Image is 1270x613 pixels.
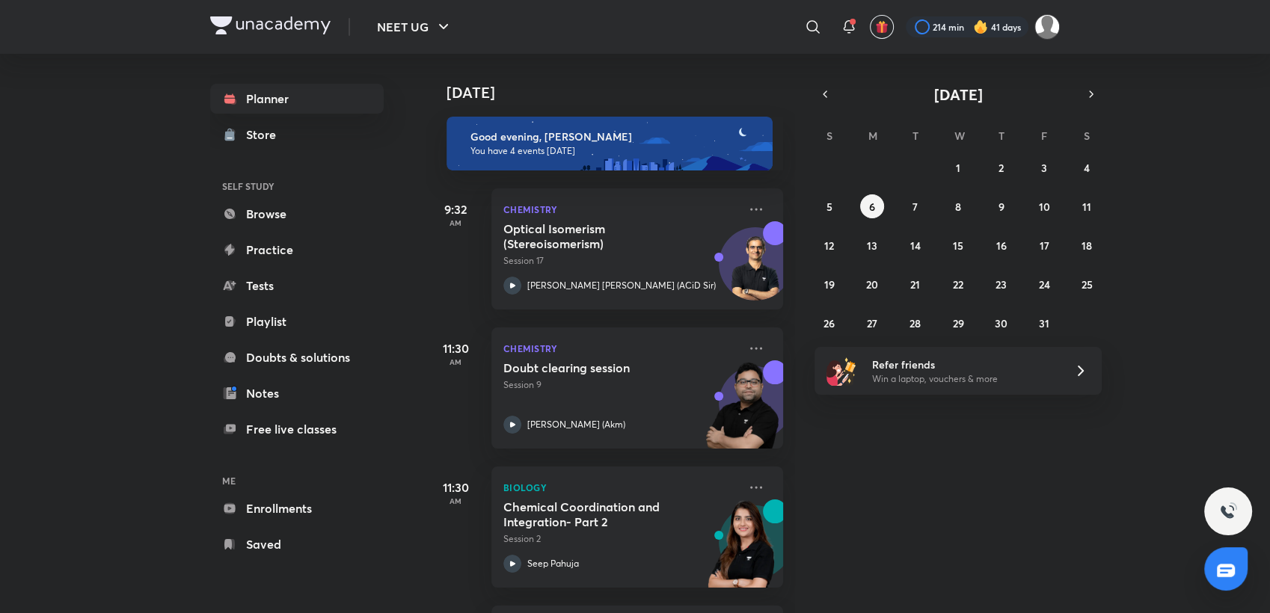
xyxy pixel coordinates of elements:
abbr: October 18, 2025 [1082,238,1092,253]
abbr: October 5, 2025 [826,200,832,214]
button: October 12, 2025 [817,233,841,257]
p: Biology [503,478,738,496]
h5: 11:30 [426,339,485,357]
p: Session 17 [503,254,738,268]
abbr: October 2, 2025 [998,161,1004,175]
button: October 27, 2025 [860,311,884,335]
abbr: October 15, 2025 [953,238,963,253]
button: October 3, 2025 [1032,155,1056,179]
abbr: October 30, 2025 [995,316,1007,330]
a: Free live classes [210,414,384,444]
h5: 9:32 [426,200,485,218]
button: NEET UG [368,12,461,42]
button: October 30, 2025 [989,311,1013,335]
button: October 22, 2025 [946,272,970,296]
abbr: October 9, 2025 [998,200,1004,214]
p: AM [426,496,485,505]
button: October 8, 2025 [946,194,970,218]
img: Payal [1034,14,1060,40]
button: October 19, 2025 [817,272,841,296]
a: Notes [210,378,384,408]
button: October 24, 2025 [1032,272,1056,296]
abbr: Saturday [1084,129,1090,143]
a: Tests [210,271,384,301]
a: Company Logo [210,16,331,38]
abbr: October 14, 2025 [910,238,921,253]
button: October 25, 2025 [1075,272,1099,296]
h6: Refer friends [872,357,1056,372]
h5: Optical Isomerism (Stereoisomerism) [503,221,690,251]
button: [DATE] [835,84,1081,105]
button: October 9, 2025 [989,194,1013,218]
img: streak [973,19,988,34]
h6: SELF STUDY [210,173,384,199]
button: October 29, 2025 [946,311,970,335]
abbr: October 31, 2025 [1039,316,1049,330]
button: October 2, 2025 [989,155,1013,179]
img: Company Logo [210,16,331,34]
abbr: Wednesday [954,129,965,143]
abbr: October 16, 2025 [996,238,1006,253]
button: October 7, 2025 [904,194,927,218]
abbr: October 22, 2025 [953,277,963,292]
abbr: October 8, 2025 [955,200,961,214]
button: October 14, 2025 [904,233,927,257]
h6: Good evening, [PERSON_NAME] [470,130,759,144]
span: [DATE] [934,84,983,105]
button: October 20, 2025 [860,272,884,296]
button: October 21, 2025 [904,272,927,296]
p: Win a laptop, vouchers & more [872,372,1056,386]
button: October 15, 2025 [946,233,970,257]
button: October 4, 2025 [1075,155,1099,179]
img: Avatar [720,235,791,307]
abbr: October 20, 2025 [866,277,878,292]
h6: ME [210,468,384,493]
h5: Chemical Coordination and Integration- Part 2 [503,499,690,529]
abbr: October 17, 2025 [1039,238,1049,253]
img: unacademy [701,499,783,603]
p: Session 9 [503,378,738,392]
img: referral [826,356,856,386]
button: October 17, 2025 [1032,233,1056,257]
button: October 26, 2025 [817,311,841,335]
a: Planner [210,84,384,114]
p: [PERSON_NAME] [PERSON_NAME] (ACiD Sir) [527,279,716,292]
button: October 31, 2025 [1032,311,1056,335]
abbr: Monday [868,129,877,143]
button: October 13, 2025 [860,233,884,257]
button: October 28, 2025 [904,311,927,335]
a: Store [210,120,384,150]
button: October 10, 2025 [1032,194,1056,218]
abbr: October 26, 2025 [823,316,835,330]
abbr: Thursday [998,129,1004,143]
abbr: October 25, 2025 [1082,277,1093,292]
a: Saved [210,529,384,559]
abbr: October 23, 2025 [996,277,1007,292]
a: Browse [210,199,384,229]
div: Store [246,126,285,144]
abbr: October 19, 2025 [824,277,835,292]
p: Chemistry [503,200,738,218]
button: October 6, 2025 [860,194,884,218]
a: Enrollments [210,493,384,523]
abbr: October 21, 2025 [910,277,920,292]
abbr: October 29, 2025 [952,316,963,330]
abbr: October 1, 2025 [956,161,960,175]
h4: [DATE] [447,84,798,102]
button: October 23, 2025 [989,272,1013,296]
p: AM [426,357,485,366]
button: October 16, 2025 [989,233,1013,257]
abbr: Tuesday [912,129,918,143]
p: Session 2 [503,532,738,546]
abbr: October 7, 2025 [912,200,918,214]
abbr: October 24, 2025 [1038,277,1049,292]
img: evening [447,117,773,170]
a: Practice [210,235,384,265]
a: Doubts & solutions [210,342,384,372]
p: Chemistry [503,339,738,357]
img: avatar [875,20,889,34]
a: Playlist [210,306,384,336]
abbr: October 11, 2025 [1082,200,1091,214]
h5: 11:30 [426,478,485,496]
abbr: October 3, 2025 [1041,161,1047,175]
